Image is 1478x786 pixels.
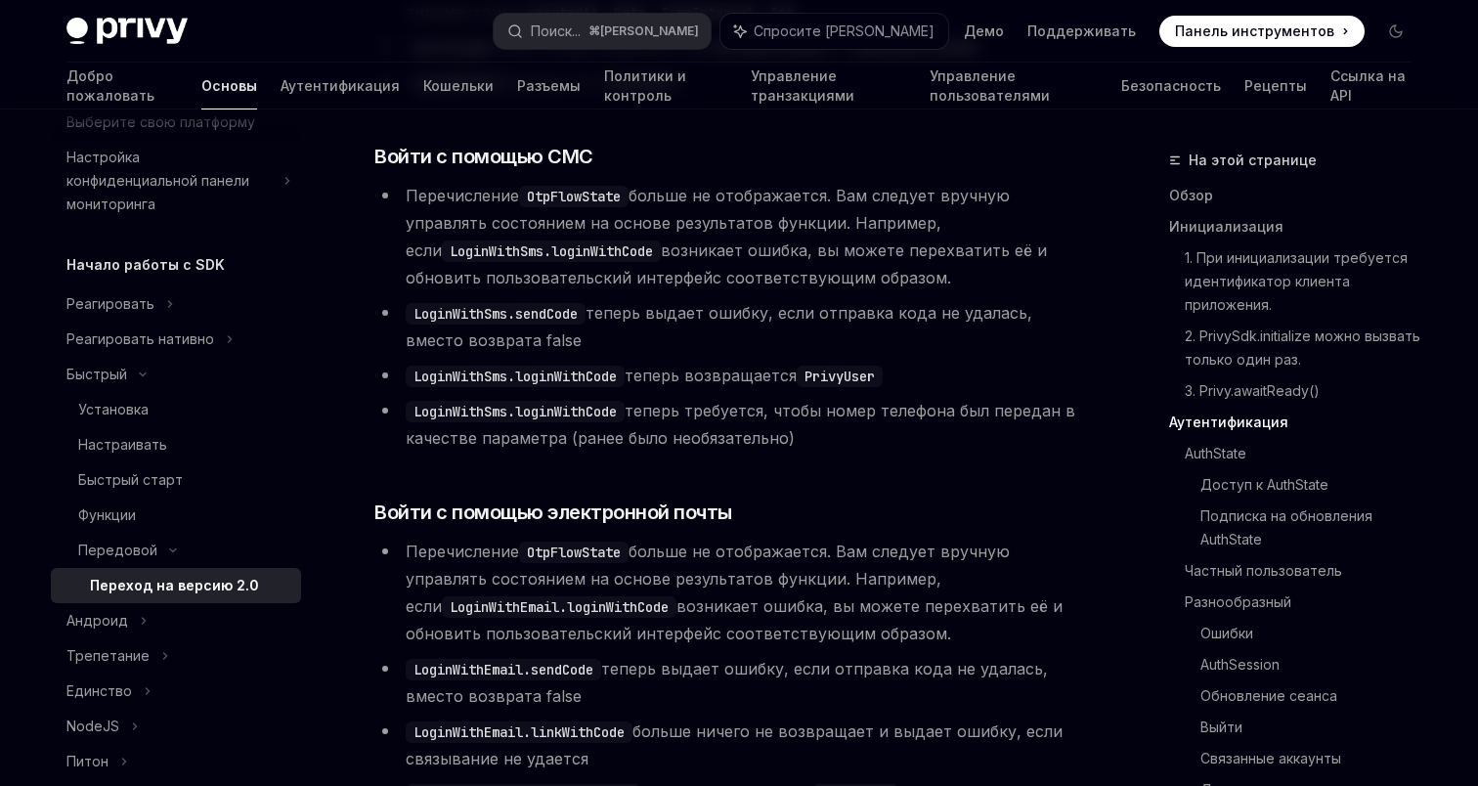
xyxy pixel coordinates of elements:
font: AuthState [1185,445,1246,461]
font: Переход на версию 2.0 [90,577,259,593]
font: Политики и контроль [604,67,686,104]
font: Обзор [1169,187,1213,203]
a: Функции [51,498,301,533]
font: Быстрый [66,366,127,382]
a: Основы [201,63,257,109]
code: PrivyUser [797,366,883,387]
font: Перечисление [406,186,519,205]
code: LoginWithSms.sendCode [406,303,586,325]
font: Функции [78,506,136,523]
a: Аутентификация [281,63,400,109]
font: Андроид [66,612,128,629]
font: Выйти [1200,719,1242,735]
code: OtpFlowState [519,186,629,207]
a: Частный пользователь [1185,555,1427,587]
a: Подписка на обновления AuthState [1200,501,1427,555]
font: Начало работы с SDK [66,256,225,273]
button: Спросите [PERSON_NAME] [720,14,948,49]
font: NodeJS [66,718,119,734]
font: Перечисление [406,542,519,561]
a: Настраивать [51,427,301,462]
font: AuthSession [1200,656,1280,673]
font: больше ничего не возвращает и выдает ошибку, если связывание не удается [406,721,1063,768]
a: Ошибки [1200,618,1427,649]
font: Аутентификация [1169,414,1288,430]
button: Поиск...⌘[PERSON_NAME] [494,14,711,49]
a: Управление пользователями [930,63,1099,109]
font: 2. PrivySdk.initialize можно вызвать только один раз. [1185,327,1424,368]
font: теперь выдает ошибку, если отправка кода не удалась, вместо возврата false [406,303,1032,350]
font: Трепетание [66,647,150,664]
font: теперь выдает ошибку, если отправка кода не удалась, вместо возврата false [406,659,1048,706]
a: Панель инструментов [1159,16,1365,47]
a: Установка [51,392,301,427]
a: Поддерживать [1027,22,1136,41]
font: Управление пользователями [930,67,1050,104]
a: 3. Privy.awaitReady() [1185,375,1427,407]
a: Обновление сеанса [1200,680,1427,712]
font: возникает ошибка, вы можете перехватить её и обновить пользовательский интерфейс соответствующим ... [406,240,1047,287]
code: LoginWithEmail.sendCode [406,659,601,680]
font: Кошельки [423,77,494,94]
font: Быстрый старт [78,471,183,488]
code: OtpFlowState [519,542,629,563]
font: Обновление сеанса [1200,687,1337,704]
font: Инициализация [1169,218,1283,235]
font: Реагировать [66,295,154,312]
font: Рецепты [1244,77,1307,94]
font: Демо [964,22,1004,39]
font: Связанные аккаунты [1200,750,1341,766]
a: 2. PrivySdk.initialize можно вызвать только один раз. [1185,321,1427,375]
code: LoginWithEmail.linkWithCode [406,721,632,743]
a: Ссылка на API [1330,63,1412,109]
a: Рецепты [1244,63,1307,109]
a: Выйти [1200,712,1427,743]
a: Обзор [1169,180,1427,211]
font: Настройка конфиденциальной панели мониторинга [66,149,249,212]
code: LoginWithSms.loginWithCode [406,366,625,387]
font: Войти с помощью СМС [374,145,593,168]
a: Политики и контроль [604,63,727,109]
font: Питон [66,753,109,769]
button: Включить темный режим [1380,16,1412,47]
font: Добро пожаловать [66,67,154,104]
a: Добро пожаловать [66,63,178,109]
font: Установка [78,401,149,417]
font: 3. Privy.awaitReady() [1185,382,1320,399]
a: Кошельки [423,63,494,109]
code: LoginWithSms.loginWithCode [442,240,661,262]
img: темный логотип [66,18,188,45]
font: Подписка на обновления AuthState [1200,507,1376,547]
font: Реагировать нативно [66,330,214,347]
font: Поддерживать [1027,22,1136,39]
a: Переход на версию 2.0 [51,568,301,603]
font: Частный пользователь [1185,562,1342,579]
a: Демо [964,22,1004,41]
font: Управление транзакциями [751,67,854,104]
font: Спросите [PERSON_NAME] [754,22,935,39]
font: больше не отображается. Вам следует вручную управлять состоянием на основе результатов функции. Н... [406,542,1010,616]
a: AuthState [1185,438,1427,469]
a: Аутентификация [1169,407,1427,438]
font: Ошибки [1200,625,1253,641]
a: Безопасность [1121,63,1221,109]
font: Аутентификация [281,77,400,94]
a: Быстрый старт [51,462,301,498]
font: Войти с помощью электронной почты [374,501,732,524]
font: Передовой [78,542,157,558]
font: Основы [201,77,257,94]
a: Инициализация [1169,211,1427,242]
font: теперь возвращается [625,366,797,385]
font: Настраивать [78,436,167,453]
font: На этой странице [1189,152,1317,168]
a: Разъемы [517,63,581,109]
font: Разъемы [517,77,581,94]
font: больше не отображается. Вам следует вручную управлять состоянием на основе результатов функции. Н... [406,186,1010,260]
font: ⌘ [588,23,600,38]
a: 1. При инициализации требуется идентификатор клиента приложения. [1185,242,1427,321]
code: LoginWithSms.loginWithCode [406,401,625,422]
font: Единство [66,682,132,699]
code: LoginWithEmail.loginWithCode [442,596,676,618]
font: Разнообразный [1185,593,1291,610]
font: Панель инструментов [1175,22,1334,39]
